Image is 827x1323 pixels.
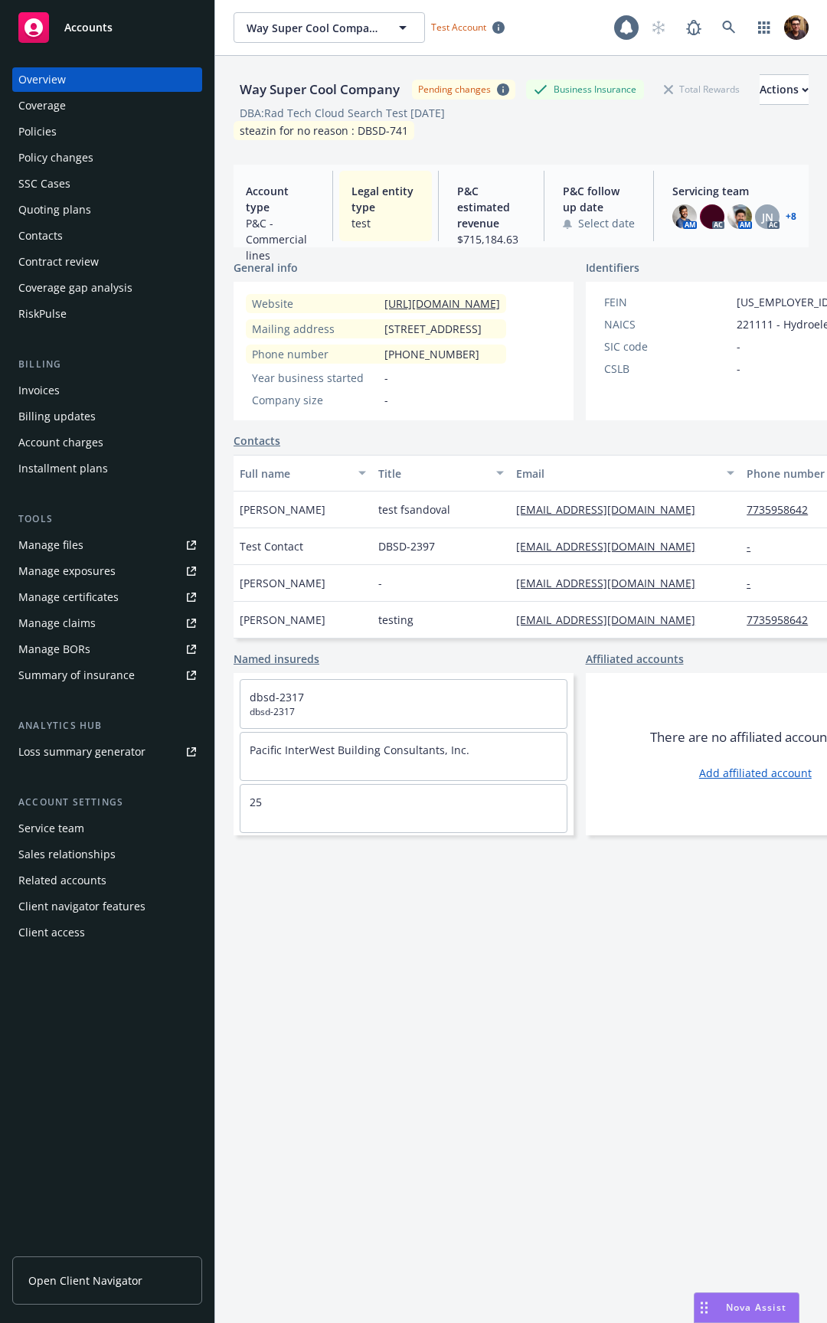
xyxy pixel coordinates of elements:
button: Actions [760,74,809,105]
a: Add affiliated account [699,765,812,781]
a: Coverage [12,93,202,118]
button: Title [372,455,511,492]
a: Overview [12,67,202,92]
div: Title [378,465,488,482]
a: 25 [250,795,262,809]
a: Quoting plans [12,198,202,222]
div: SIC code [604,338,731,354]
span: Legal entity type [351,183,420,215]
a: Manage files [12,533,202,557]
div: DBA: Rad Tech Cloud Search Test [DATE] [240,105,445,121]
a: [EMAIL_ADDRESS][DOMAIN_NAME] [516,612,708,627]
span: Accounts [64,21,113,34]
span: Test Account [425,19,511,35]
a: 7735958642 [747,612,820,627]
a: Affiliated accounts [586,651,684,667]
div: Actions [760,75,809,104]
span: Pending changes [412,80,515,99]
a: Summary of insurance [12,663,202,688]
div: Analytics hub [12,718,202,733]
div: Manage exposures [18,559,116,583]
a: Manage exposures [12,559,202,583]
div: Client access [18,920,85,945]
div: Manage claims [18,611,96,635]
div: RiskPulse [18,302,67,326]
span: testing [378,612,413,628]
span: Identifiers [586,260,639,276]
div: Contract review [18,250,99,274]
div: Email [516,465,717,482]
span: - [384,392,388,408]
a: Client navigator features [12,894,202,919]
button: Way Super Cool Company [234,12,425,43]
div: Total Rewards [656,80,747,99]
span: $715,184.63 [457,231,525,247]
a: Invoices [12,378,202,403]
div: Year business started [252,370,378,386]
span: [PERSON_NAME] [240,501,325,518]
a: Account charges [12,430,202,455]
a: Loss summary generator [12,740,202,764]
a: Search [714,12,744,43]
img: photo [700,204,724,229]
div: Client navigator features [18,894,145,919]
span: Way Super Cool Company [247,20,379,36]
a: Start snowing [643,12,674,43]
div: Sales relationships [18,842,116,867]
a: Contacts [234,433,280,449]
a: Billing updates [12,404,202,429]
div: Coverage gap analysis [18,276,132,300]
a: Client access [12,920,202,945]
div: Manage BORs [18,637,90,661]
div: Business Insurance [526,80,644,99]
span: [PERSON_NAME] [240,575,325,591]
a: Pacific InterWest Building Consultants, Inc. [250,743,469,757]
a: [EMAIL_ADDRESS][DOMAIN_NAME] [516,539,708,554]
div: Account settings [12,795,202,810]
span: - [737,338,740,354]
div: Drag to move [695,1293,714,1322]
span: JN [762,209,773,225]
div: Tools [12,511,202,527]
div: Loss summary generator [18,740,145,764]
a: Policies [12,119,202,144]
div: Summary of insurance [18,663,135,688]
a: RiskPulse [12,302,202,326]
div: Policy changes [18,145,93,170]
span: P&C estimated revenue [457,183,525,231]
div: SSC Cases [18,171,70,196]
span: P&C follow up date [563,183,635,215]
a: Contacts [12,224,202,248]
img: photo [727,204,752,229]
span: - [378,575,382,591]
div: Full name [240,465,349,482]
div: Billing [12,357,202,372]
div: Website [252,296,378,312]
a: Sales relationships [12,842,202,867]
a: +8 [786,212,796,221]
div: Mailing address [252,321,378,337]
span: P&C - Commercial lines [246,215,314,263]
span: [STREET_ADDRESS] [384,321,482,337]
div: Related accounts [18,868,106,893]
span: [PERSON_NAME] [240,612,325,628]
span: [PHONE_NUMBER] [384,346,479,362]
a: - [747,539,763,554]
span: dbsd-2317 [250,705,557,719]
span: - [384,370,388,386]
div: Installment plans [18,456,108,481]
div: Service team [18,816,84,841]
button: Nova Assist [694,1292,799,1323]
a: 7735958642 [747,502,820,517]
a: Service team [12,816,202,841]
a: Manage claims [12,611,202,635]
img: photo [784,15,809,40]
span: Select date [578,215,635,231]
a: Policy changes [12,145,202,170]
div: Overview [18,67,66,92]
span: - [737,361,740,377]
div: NAICS [604,316,731,332]
a: Named insureds [234,651,319,667]
a: - [747,576,763,590]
